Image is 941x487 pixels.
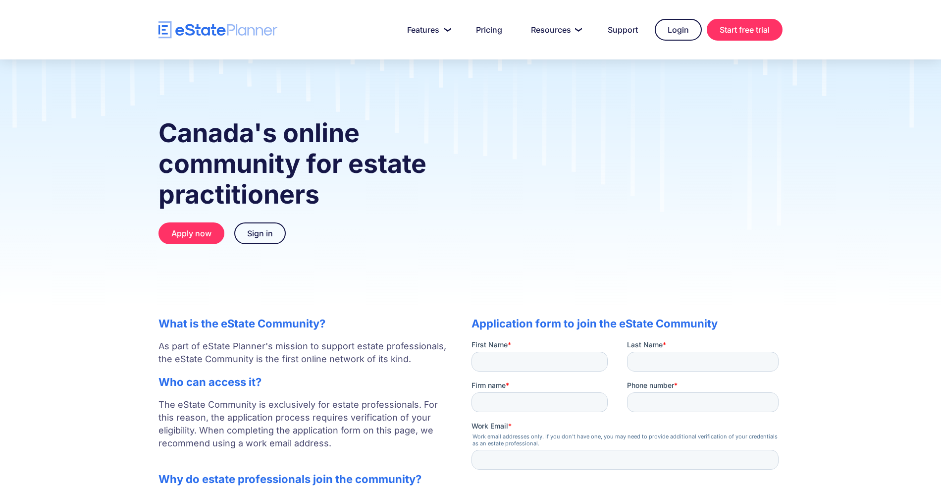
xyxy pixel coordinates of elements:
a: Apply now [158,222,224,244]
a: Resources [519,20,591,40]
h2: Application form to join the eState Community [471,317,783,330]
a: Start free trial [707,19,783,41]
h2: Why do estate professionals join the community? [158,473,452,486]
a: Sign in [234,222,286,244]
a: Features [395,20,459,40]
p: As part of eState Planner's mission to support estate professionals, the eState Community is the ... [158,340,452,366]
h2: What is the eState Community? [158,317,452,330]
h2: Who can access it? [158,376,452,388]
strong: Canada's online community for estate practitioners [158,117,426,210]
a: Login [655,19,702,41]
p: The eState Community is exclusively for estate professionals. For this reason, the application pr... [158,398,452,463]
a: Pricing [464,20,514,40]
a: Support [596,20,650,40]
a: home [158,21,277,39]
